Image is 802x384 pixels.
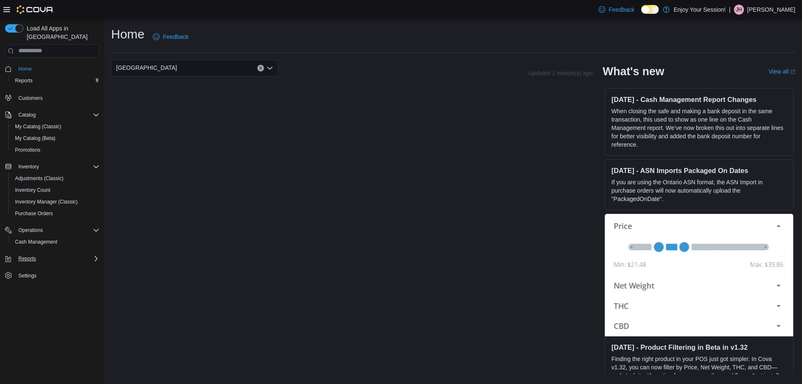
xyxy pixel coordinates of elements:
h3: [DATE] - Cash Management Report Changes [612,95,787,104]
button: Adjustments (Classic) [8,173,103,184]
span: Load All Apps in [GEOGRAPHIC_DATA] [23,24,99,41]
button: Inventory [2,161,103,173]
button: Catalog [2,109,103,121]
span: Reports [18,255,36,262]
p: | [729,5,731,15]
span: Operations [15,225,99,235]
nav: Complex example [5,59,99,303]
span: Adjustments (Classic) [12,173,99,183]
a: Inventory Manager (Classic) [12,197,81,207]
button: Inventory Count [8,184,103,196]
a: Inventory Count [12,185,54,195]
img: Cova [17,5,54,14]
span: Reports [15,254,99,264]
a: My Catalog (Beta) [12,133,59,143]
span: Inventory Manager (Classic) [12,197,99,207]
a: Home [15,64,35,74]
span: Catalog [18,112,36,118]
span: Promotions [15,147,41,153]
span: Customers [15,92,99,103]
button: Cash Management [8,236,103,248]
span: Reports [12,76,99,86]
button: Customers [2,92,103,104]
span: Inventory Count [12,185,99,195]
button: Promotions [8,144,103,156]
h3: [DATE] - ASN Imports Packaged On Dates [612,166,787,175]
span: My Catalog (Beta) [12,133,99,143]
div: Julia Holladay [734,5,744,15]
p: Enjoy Your Session! [674,5,726,15]
a: View allExternal link [769,68,795,75]
span: [GEOGRAPHIC_DATA] [116,63,177,73]
button: Reports [8,75,103,86]
button: Operations [2,224,103,236]
span: Home [18,66,32,72]
a: Promotions [12,145,44,155]
span: Inventory Count [15,187,51,193]
a: Settings [15,271,40,281]
span: My Catalog (Beta) [15,135,56,142]
a: Purchase Orders [12,209,56,219]
button: Purchase Orders [8,208,103,219]
button: Reports [2,253,103,264]
a: Feedback [150,28,192,45]
a: Cash Management [12,237,61,247]
button: My Catalog (Beta) [8,132,103,144]
span: Purchase Orders [12,209,99,219]
a: Adjustments (Classic) [12,173,67,183]
span: Inventory Manager (Classic) [15,198,78,205]
span: JH [736,5,742,15]
button: Clear input [257,65,264,71]
a: Feedback [595,1,637,18]
button: Inventory [15,162,42,172]
a: My Catalog (Classic) [12,122,65,132]
span: Inventory [18,163,39,170]
button: Catalog [15,110,39,120]
button: Settings [2,270,103,282]
span: Inventory [15,162,99,172]
span: Customers [18,95,43,102]
h3: [DATE] - Product Filtering in Beta in v1.32 [612,343,787,351]
p: When closing the safe and making a bank deposit in the same transaction, this used to show as one... [612,107,787,149]
span: Home [15,64,99,74]
button: Home [2,63,103,75]
span: Feedback [609,5,634,14]
span: Purchase Orders [15,210,53,217]
span: Operations [18,227,43,234]
span: Catalog [15,110,99,120]
button: Reports [15,254,39,264]
span: Promotions [12,145,99,155]
p: [PERSON_NAME] [747,5,795,15]
input: Dark Mode [641,5,659,14]
span: Settings [15,270,99,281]
span: Cash Management [12,237,99,247]
a: Customers [15,93,46,103]
span: Feedback [163,33,188,41]
p: If you are using the Ontario ASN format, the ASN Import in purchase orders will now automatically... [612,178,787,203]
span: Adjustments (Classic) [15,175,63,182]
span: Reports [15,77,33,84]
button: Inventory Manager (Classic) [8,196,103,208]
button: Open list of options [266,65,273,71]
h2: What's new [603,65,664,78]
a: Reports [12,76,36,86]
p: Updated 1 minute(s) ago [528,70,593,76]
span: Cash Management [15,239,57,245]
span: My Catalog (Classic) [12,122,99,132]
span: My Catalog (Classic) [15,123,61,130]
button: My Catalog (Classic) [8,121,103,132]
span: Settings [18,272,36,279]
svg: External link [790,69,795,74]
button: Operations [15,225,46,235]
h1: Home [111,26,145,43]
